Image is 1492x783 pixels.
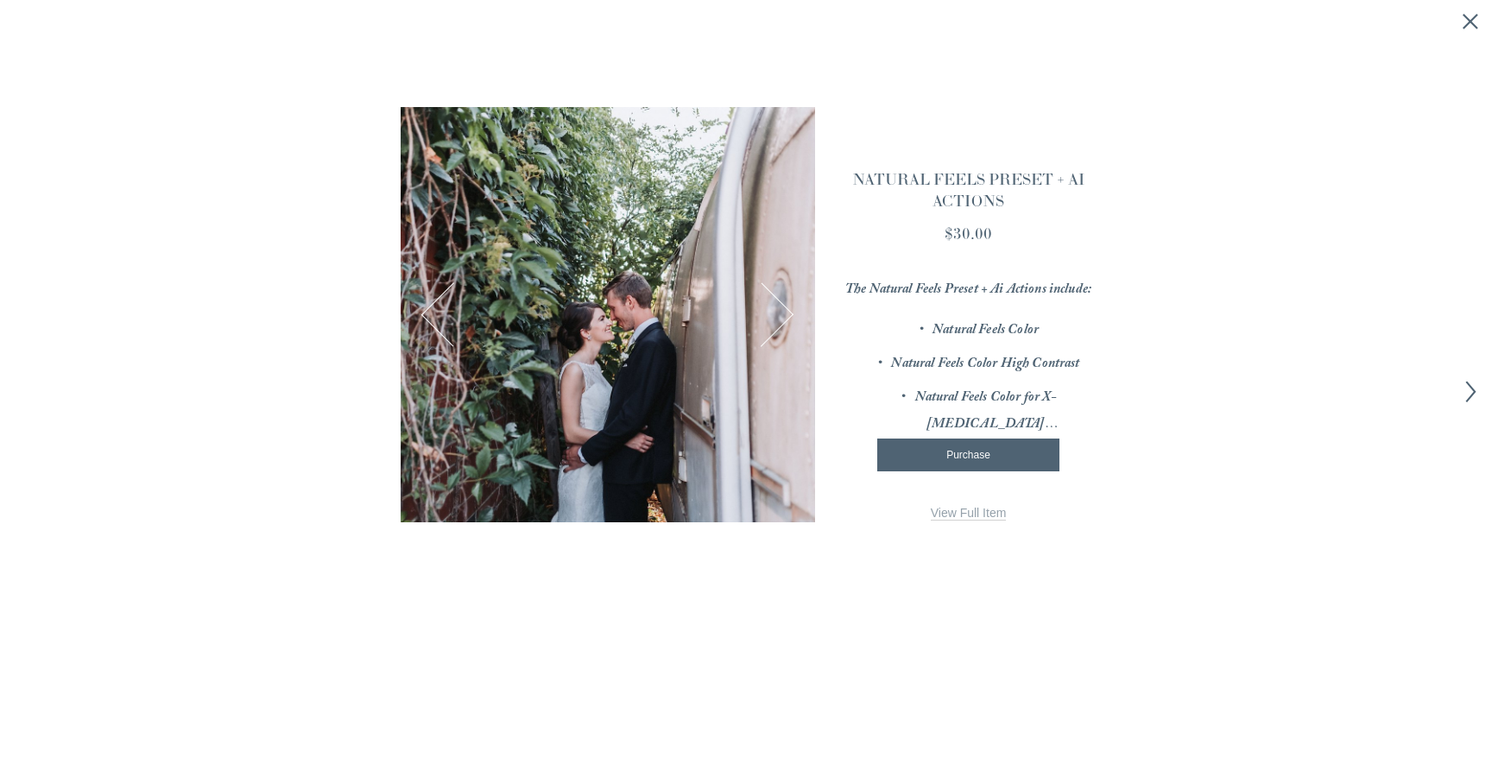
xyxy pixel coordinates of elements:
em: The Natural Feels Preset + Ai Actions include: [845,279,1091,302]
div: Purchase [892,449,1046,461]
button: Close quick view [1460,11,1482,33]
button: Next Image [730,283,793,345]
em: Natural Feels Color High Contrast [891,353,1079,376]
a: View Full Item [931,506,1007,521]
button: Next item [1460,381,1482,402]
div: $30.00 [845,222,1092,245]
em: Natural Feels Color for X-[MEDICAL_DATA] [915,387,1059,437]
img: DSCF9013.jpg (Copy) [296,107,920,522]
button: Previous Image [422,283,484,345]
h3: NATURAL FEELS PRESET + AI ACTIONS [845,169,1092,212]
div: Purchase [877,439,1060,471]
em: Natural Feels Color [932,319,1039,343]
